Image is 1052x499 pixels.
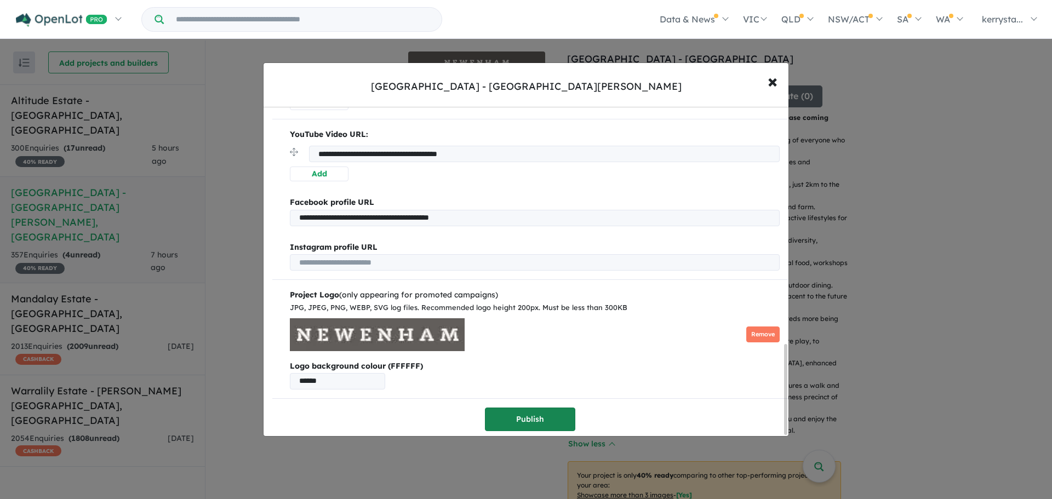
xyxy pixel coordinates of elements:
button: Remove [746,326,780,342]
img: newenman%20logo.png [290,318,465,351]
input: Try estate name, suburb, builder or developer [166,8,439,31]
div: (only appearing for promoted campaigns) [290,289,780,302]
span: kerrysta... [982,14,1023,25]
span: × [768,69,777,93]
img: Openlot PRO Logo White [16,13,107,27]
div: JPG, JPEG, PNG, WEBP, SVG log files. Recommended logo height 200px. Must be less than 300KB [290,302,780,314]
div: [GEOGRAPHIC_DATA] - [GEOGRAPHIC_DATA][PERSON_NAME] [371,79,682,94]
b: Instagram profile URL [290,242,378,252]
p: YouTube Video URL: [290,128,780,141]
button: Publish [485,408,575,431]
b: Facebook profile URL [290,197,374,207]
b: Project Logo [290,290,339,300]
button: Add [290,167,348,181]
img: drag.svg [290,148,298,156]
b: Logo background colour (FFFFFF) [290,360,780,373]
